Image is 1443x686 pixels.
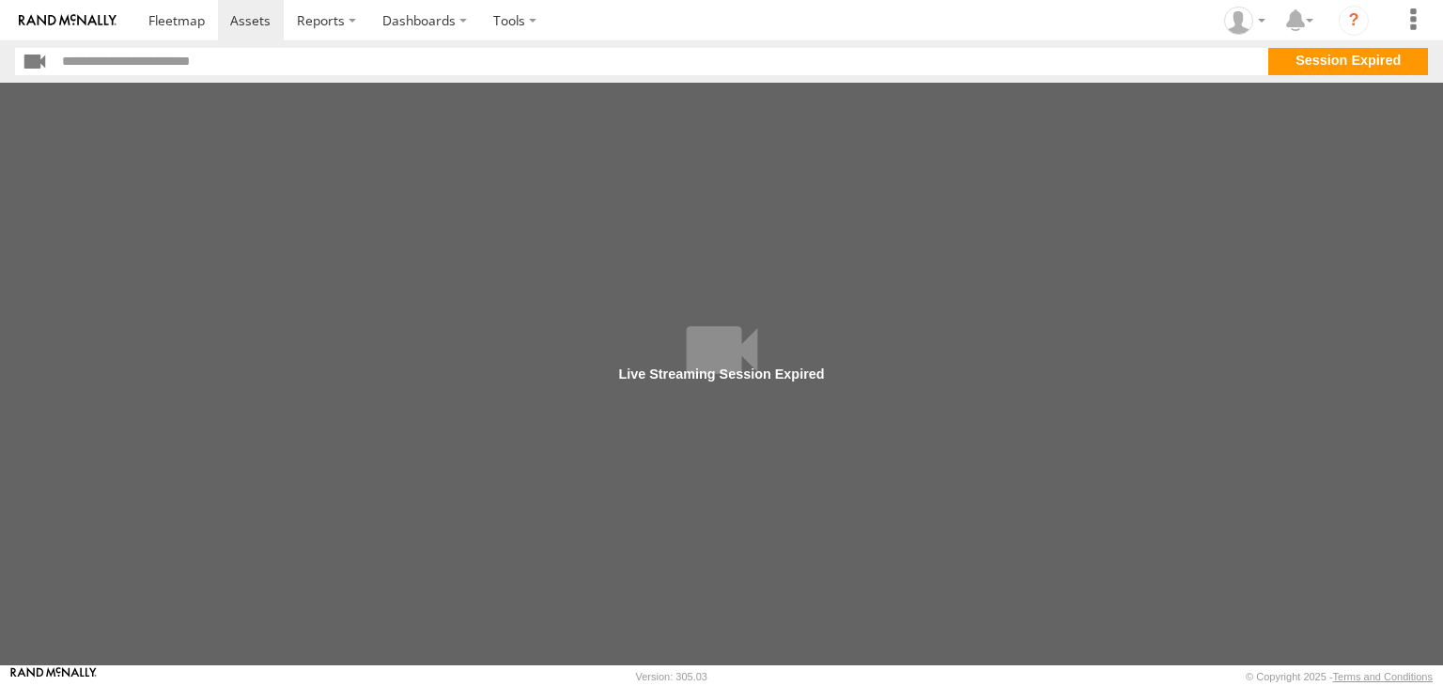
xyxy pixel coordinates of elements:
div: © Copyright 2025 - [1246,671,1433,682]
img: rand-logo.svg [19,14,116,27]
i: ? [1339,6,1369,36]
a: Visit our Website [10,667,97,686]
div: Version: 305.03 [636,671,707,682]
a: Terms and Conditions [1333,671,1433,682]
div: Sonny Corpus [1218,7,1272,35]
